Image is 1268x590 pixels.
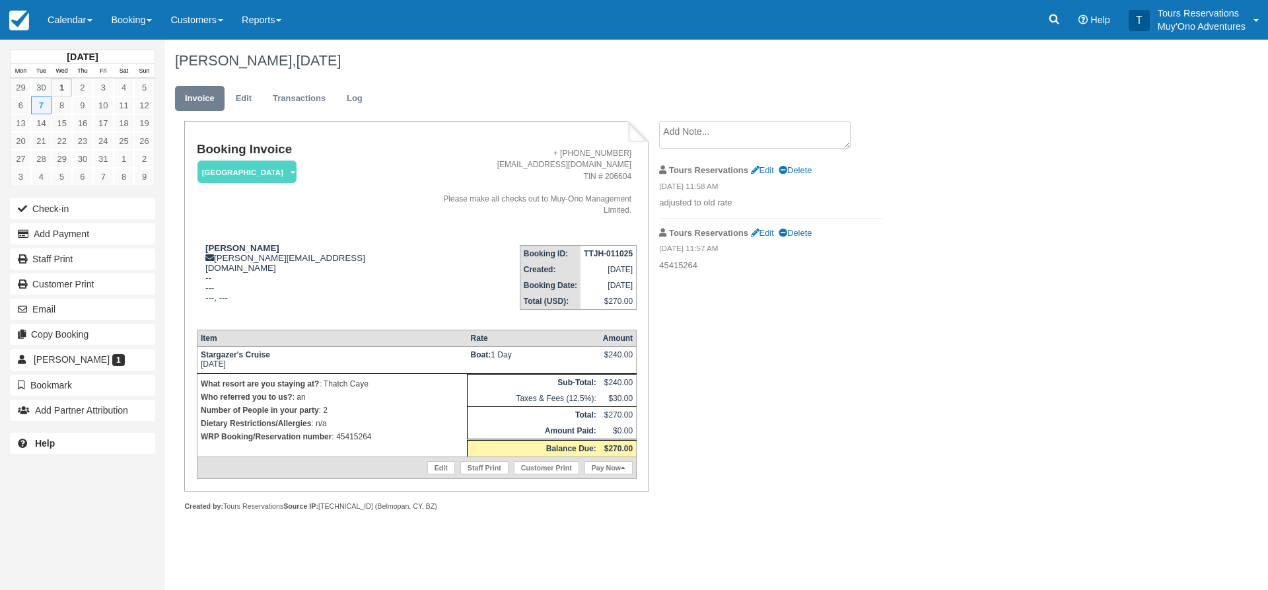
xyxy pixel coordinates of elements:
th: Fri [93,64,114,79]
button: Bookmark [10,375,155,396]
strong: Tours Reservations [669,165,748,175]
a: 7 [93,168,114,186]
p: Muy'Ono Adventures [1158,20,1246,33]
td: [DATE] [197,347,467,374]
p: 45415264 [659,260,882,272]
a: Customer Print [10,274,155,295]
a: 30 [31,79,52,96]
td: $270.00 [600,407,637,424]
p: : an [201,390,464,404]
th: Tue [31,64,52,79]
em: [GEOGRAPHIC_DATA] [197,161,297,184]
a: [GEOGRAPHIC_DATA] [197,160,292,184]
th: Total (USD): [520,293,581,310]
div: $240.00 [603,350,633,370]
a: 5 [52,168,72,186]
strong: Stargazer's Cruise [201,350,270,359]
a: 11 [114,96,134,114]
strong: [DATE] [67,52,98,62]
p: Tours Reservations [1158,7,1246,20]
a: Staff Print [460,461,509,474]
a: 1 [114,150,134,168]
a: Delete [779,228,812,238]
th: Amount Paid: [468,423,600,440]
a: 21 [31,132,52,150]
a: 4 [114,79,134,96]
td: [DATE] [581,262,637,277]
div: T [1129,10,1150,31]
span: 1 [112,354,125,366]
button: Email [10,299,155,320]
button: Check-in [10,198,155,219]
a: 3 [11,168,31,186]
div: [PERSON_NAME][EMAIL_ADDRESS][DOMAIN_NAME] -- --- ---, --- [197,243,422,319]
a: 29 [11,79,31,96]
i: Help [1078,15,1088,24]
a: 22 [52,132,72,150]
a: 2 [134,150,155,168]
p: : Thatch Caye [201,377,464,390]
td: $30.00 [600,390,637,407]
a: 23 [72,132,92,150]
a: Edit [751,165,774,175]
a: 3 [93,79,114,96]
button: Add Payment [10,223,155,244]
span: [PERSON_NAME] [34,354,110,365]
b: Help [35,438,55,449]
a: 12 [134,96,155,114]
strong: WRP Booking/Reservation number [201,432,332,441]
address: + [PHONE_NUMBER] [EMAIL_ADDRESS][DOMAIN_NAME] TIN # 206604 Please make all checks out to Muy-Ono ... [427,148,632,216]
h1: [PERSON_NAME], [175,53,1106,69]
a: Invoice [175,86,225,112]
a: 15 [52,114,72,132]
th: Thu [72,64,92,79]
strong: Number of People in your party [201,406,319,415]
button: Copy Booking [10,324,155,345]
strong: Who referred you to us? [201,392,293,402]
a: 5 [134,79,155,96]
p: adjusted to old rate [659,197,882,209]
p: : 2 [201,404,464,417]
th: Amount [600,330,637,347]
th: Total: [468,407,600,424]
strong: [PERSON_NAME] [205,243,279,253]
a: 28 [31,150,52,168]
span: Help [1090,15,1110,25]
a: 7 [31,96,52,114]
div: Tours Reservations [TECHNICAL_ID] (Belmopan, CY, BZ) [184,501,649,511]
th: Sub-Total: [468,375,600,391]
a: 8 [114,168,134,186]
td: [DATE] [581,277,637,293]
a: 2 [72,79,92,96]
th: Booking Date: [520,277,581,293]
td: 1 Day [468,347,600,374]
a: 13 [11,114,31,132]
p: : n/a [201,417,464,430]
strong: Source IP: [283,502,318,510]
th: Mon [11,64,31,79]
a: 17 [93,114,114,132]
th: Sun [134,64,155,79]
a: 6 [72,168,92,186]
a: Delete [779,165,812,175]
a: 4 [31,168,52,186]
p: : 45415264 [201,430,464,443]
a: 20 [11,132,31,150]
th: Rate [468,330,600,347]
a: 10 [93,96,114,114]
td: $270.00 [581,293,637,310]
th: Created: [520,262,581,277]
td: $240.00 [600,375,637,391]
th: Sat [114,64,134,79]
strong: What resort are you staying at? [201,379,319,388]
a: Log [337,86,372,112]
strong: Tours Reservations [669,228,748,238]
td: Taxes & Fees (12.5%): [468,390,600,407]
span: [DATE] [296,52,341,69]
a: 8 [52,96,72,114]
button: Add Partner Attribution [10,400,155,421]
a: Customer Print [514,461,579,474]
a: Help [10,433,155,454]
a: 19 [134,114,155,132]
h1: Booking Invoice [197,143,422,157]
